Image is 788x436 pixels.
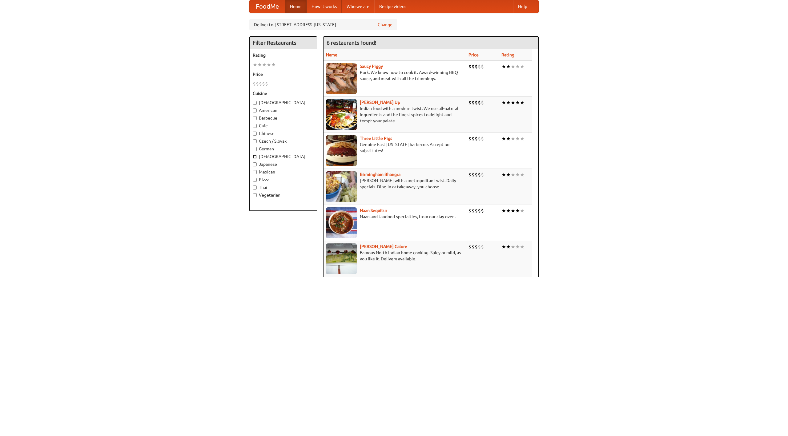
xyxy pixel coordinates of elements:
[475,63,478,70] li: $
[326,63,357,94] img: saucy.jpg
[472,99,475,106] li: $
[515,63,520,70] li: ★
[253,162,257,166] input: Japanese
[468,207,472,214] li: $
[253,185,257,189] input: Thai
[501,207,506,214] li: ★
[511,207,515,214] li: ★
[520,171,525,178] li: ★
[253,116,257,120] input: Barbecue
[327,40,376,46] ng-pluralize: 6 restaurants found!
[250,0,285,13] a: FoodMe
[478,207,481,214] li: $
[326,250,464,262] p: Famous North Indian home cooking. Spicy or mild, as you like it. Delivery available.
[253,139,257,143] input: Czech / Slovak
[468,63,472,70] li: $
[326,177,464,190] p: [PERSON_NAME] with a metropolitan twist. Daily specials. Dine-in or takeaway, you choose.
[253,52,314,58] h5: Rating
[360,136,392,141] b: Three Little Pigs
[360,208,387,213] a: Naan Sequitur
[253,101,257,105] input: [DEMOGRAPHIC_DATA]
[501,52,514,57] a: Rating
[265,80,268,87] li: $
[326,207,357,238] img: naansequitur.jpg
[501,99,506,106] li: ★
[253,184,314,190] label: Thai
[511,171,515,178] li: ★
[475,99,478,106] li: $
[253,161,314,167] label: Japanese
[253,155,257,159] input: [DEMOGRAPHIC_DATA]
[515,207,520,214] li: ★
[501,171,506,178] li: ★
[326,99,357,130] img: curryup.jpg
[253,138,314,144] label: Czech / Slovak
[253,123,314,129] label: Cafe
[360,172,400,177] a: Birmingham Bhangra
[256,80,259,87] li: $
[481,99,484,106] li: $
[481,63,484,70] li: $
[478,99,481,106] li: $
[326,214,464,220] p: Naan and tandoori specialties, from our clay oven.
[253,178,257,182] input: Pizza
[511,63,515,70] li: ★
[506,243,511,250] li: ★
[253,90,314,96] h5: Cuisine
[378,22,392,28] a: Change
[253,107,314,113] label: American
[262,80,265,87] li: $
[326,105,464,124] p: Indian food with a modern twist. We use all-natural ingredients and the finest spices to delight ...
[259,80,262,87] li: $
[253,61,257,68] li: ★
[326,141,464,154] p: Genuine East [US_STATE] barbecue. Accept no substitutes!
[515,135,520,142] li: ★
[342,0,374,13] a: Who we are
[501,135,506,142] li: ★
[262,61,267,68] li: ★
[472,171,475,178] li: $
[326,243,357,274] img: currygalore.jpg
[472,63,475,70] li: $
[360,100,400,105] a: [PERSON_NAME] Up
[501,63,506,70] li: ★
[250,37,317,49] h4: Filter Restaurants
[511,135,515,142] li: ★
[326,171,357,202] img: bhangra.jpg
[253,169,314,175] label: Mexican
[253,80,256,87] li: $
[511,99,515,106] li: ★
[475,243,478,250] li: $
[249,19,397,30] div: Deliver to: [STREET_ADDRESS][US_STATE]
[515,99,520,106] li: ★
[468,171,472,178] li: $
[515,243,520,250] li: ★
[478,63,481,70] li: $
[478,171,481,178] li: $
[468,52,479,57] a: Price
[506,63,511,70] li: ★
[253,147,257,151] input: German
[506,99,511,106] li: ★
[360,64,383,69] b: Saucy Piggy
[511,243,515,250] li: ★
[468,135,472,142] li: $
[253,100,314,106] label: [DEMOGRAPHIC_DATA]
[285,0,307,13] a: Home
[520,63,525,70] li: ★
[326,52,337,57] a: Name
[475,207,478,214] li: $
[253,177,314,183] label: Pizza
[253,130,314,137] label: Chinese
[307,0,342,13] a: How it works
[360,244,407,249] a: [PERSON_NAME] Galore
[253,108,257,112] input: American
[253,170,257,174] input: Mexican
[481,207,484,214] li: $
[481,243,484,250] li: $
[253,124,257,128] input: Cafe
[374,0,411,13] a: Recipe videos
[267,61,271,68] li: ★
